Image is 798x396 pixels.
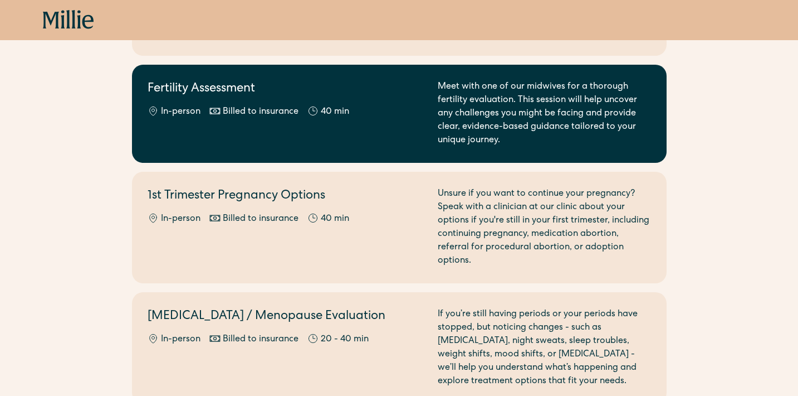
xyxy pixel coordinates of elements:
div: 40 min [321,213,349,226]
div: In-person [161,105,200,119]
a: Fertility AssessmentIn-personBilled to insurance40 minMeet with one of our midwives for a thoroug... [132,65,667,163]
div: Meet with one of our midwives for a thorough fertility evaluation. This session will help uncover... [438,80,651,147]
div: Unsure if you want to continue your pregnancy? Speak with a clinician at our clinic about your op... [438,187,651,268]
div: In-person [161,333,200,346]
h2: [MEDICAL_DATA] / Menopause Evaluation [148,308,424,326]
h2: Fertility Assessment [148,80,424,99]
div: Billed to insurance [223,213,298,226]
div: 20 - 40 min [321,333,369,346]
h2: 1st Trimester Pregnancy Options [148,187,424,206]
a: 1st Trimester Pregnancy OptionsIn-personBilled to insurance40 minUnsure if you want to continue y... [132,172,667,283]
div: In-person [161,213,200,226]
div: If you’re still having periods or your periods have stopped, but noticing changes - such as [MEDI... [438,308,651,388]
div: Billed to insurance [223,105,298,119]
div: 40 min [321,105,349,119]
div: Billed to insurance [223,333,298,346]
